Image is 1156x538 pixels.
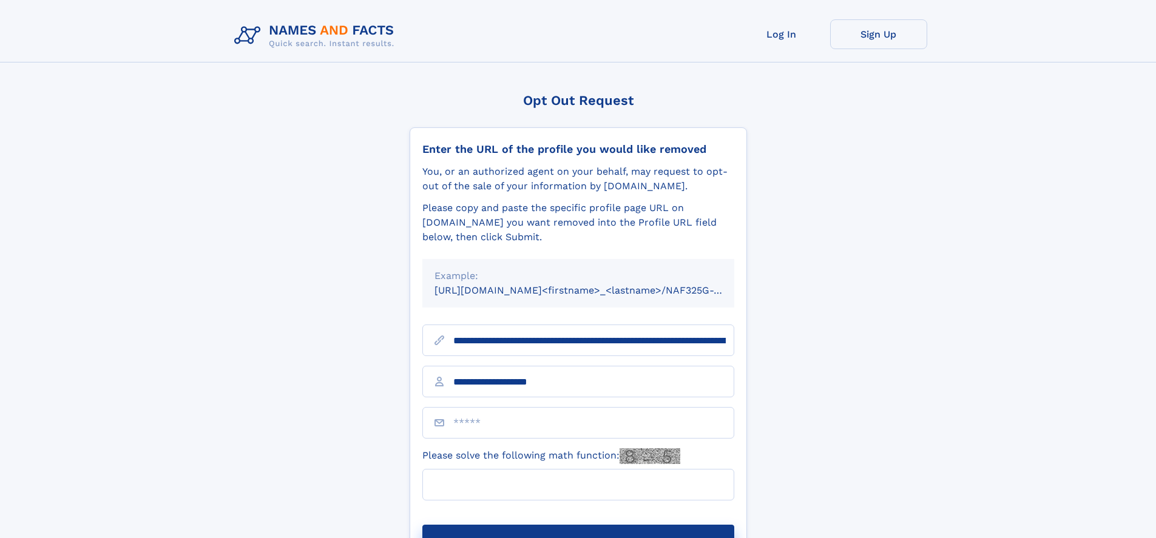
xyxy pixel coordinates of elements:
[410,93,747,108] div: Opt Out Request
[422,143,734,156] div: Enter the URL of the profile you would like removed
[422,201,734,244] div: Please copy and paste the specific profile page URL on [DOMAIN_NAME] you want removed into the Pr...
[830,19,927,49] a: Sign Up
[422,164,734,193] div: You, or an authorized agent on your behalf, may request to opt-out of the sale of your informatio...
[229,19,404,52] img: Logo Names and Facts
[733,19,830,49] a: Log In
[422,448,680,464] label: Please solve the following math function:
[434,284,757,296] small: [URL][DOMAIN_NAME]<firstname>_<lastname>/NAF325G-xxxxxxxx
[434,269,722,283] div: Example:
